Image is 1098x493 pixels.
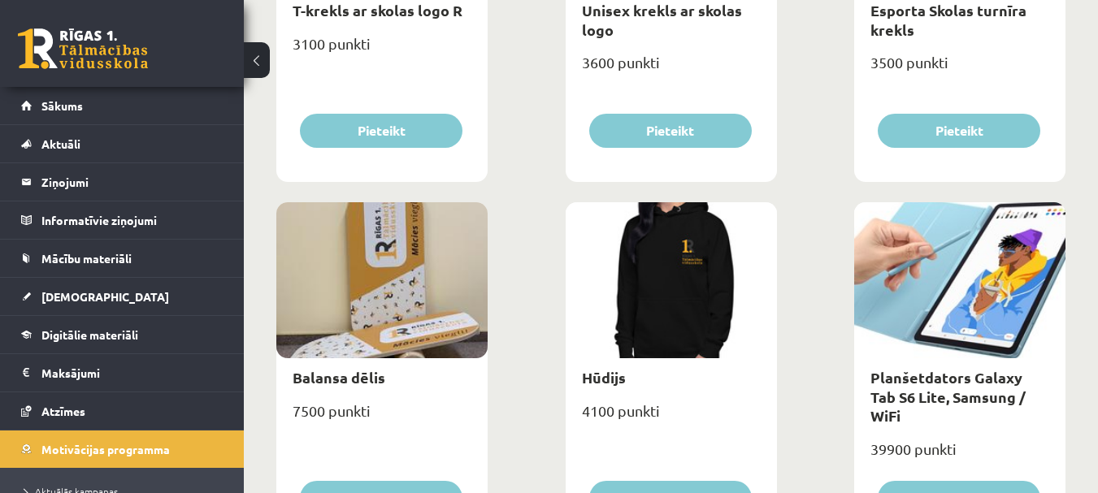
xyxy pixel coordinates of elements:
[21,125,224,162] a: Aktuāli
[41,442,170,456] span: Motivācijas programma
[21,163,224,201] a: Ziņojumi
[41,354,224,391] legend: Maksājumi
[878,114,1040,148] button: Pieteikt
[589,114,752,148] button: Pieteikt
[21,392,224,430] a: Atzīmes
[870,1,1026,38] a: Esporta Skolas turnīra krekls
[41,404,85,418] span: Atzīmes
[41,289,169,304] span: [DEMOGRAPHIC_DATA]
[566,397,777,438] div: 4100 punkti
[41,251,132,266] span: Mācību materiāli
[41,136,80,151] span: Aktuāli
[854,49,1065,89] div: 3500 punkti
[41,327,138,342] span: Digitālie materiāli
[21,87,224,124] a: Sākums
[276,30,488,71] div: 3100 punkti
[41,163,224,201] legend: Ziņojumi
[21,316,224,353] a: Digitālie materiāli
[41,201,224,239] legend: Informatīvie ziņojumi
[870,368,1026,425] a: Planšetdators Galaxy Tab S6 Lite, Samsung / WiFi
[300,114,462,148] button: Pieteikt
[21,354,224,391] a: Maksājumi
[21,278,224,315] a: [DEMOGRAPHIC_DATA]
[276,397,488,438] div: 7500 punkti
[582,1,742,38] a: Unisex krekls ar skolas logo
[21,430,224,468] a: Motivācijas programma
[854,435,1065,476] div: 39900 punkti
[293,1,462,19] a: T-krekls ar skolas logo R
[18,28,148,69] a: Rīgas 1. Tālmācības vidusskola
[41,98,83,113] span: Sākums
[566,49,777,89] div: 3600 punkti
[21,240,224,277] a: Mācību materiāli
[582,368,626,387] a: Hūdijs
[293,368,385,387] a: Balansa dēlis
[21,201,224,239] a: Informatīvie ziņojumi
